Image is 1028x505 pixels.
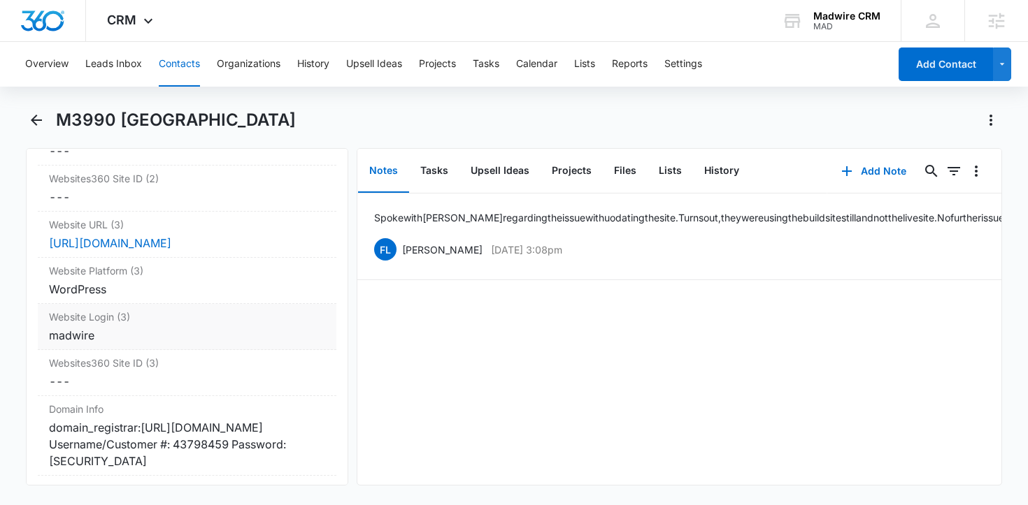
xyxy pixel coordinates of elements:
button: Search... [920,160,943,182]
span: CRM [107,13,136,27]
label: Hosting Info [49,481,326,496]
div: Domain Infodomain_registrar:[URL][DOMAIN_NAME] Username/Customer #: 43798459 Password: [SECURITY_... [38,396,337,476]
div: --- [49,142,326,159]
button: Add Note [827,154,920,188]
button: Organizations [217,42,280,87]
button: Upsell Ideas [459,149,541,193]
div: account id [813,22,880,31]
button: Contacts [159,42,200,87]
label: Website URL (3) [49,217,326,232]
div: Websites360 Site ID (2)--- [38,166,337,212]
button: Projects [541,149,603,193]
button: Overview [25,42,69,87]
div: domain_registrar:[URL][DOMAIN_NAME] Username/Customer #: 43798459 Password: [SECURITY_DATA] [49,419,326,469]
button: Projects [419,42,456,87]
button: Add Contact [899,47,993,81]
label: Websites360 Site ID (3) [49,356,326,370]
button: Overflow Menu [965,160,987,182]
button: Reports [612,42,648,87]
button: History [693,149,750,193]
button: Back [26,109,48,131]
button: Filters [943,160,965,182]
p: [PERSON_NAME] [402,242,483,257]
button: Tasks [409,149,459,193]
label: Website Platform (3) [49,263,326,278]
dd: --- [49,373,326,390]
button: Lists [648,149,693,193]
div: madwire [49,327,326,344]
span: FL [374,238,397,261]
div: WordPress [49,281,326,298]
div: Website URL (3)[URL][DOMAIN_NAME] [38,212,337,258]
dd: --- [49,189,326,205]
button: Notes [358,149,409,193]
label: Website Login (3) [49,309,326,324]
button: Files [603,149,648,193]
button: Actions [980,109,1002,131]
div: Website Platform (3)WordPress [38,258,337,304]
p: Spoke with [PERSON_NAME] regarding the issue with uodating the site. Turns out, they were using t... [374,210,1018,225]
label: Websites360 Site ID (2) [49,171,326,186]
button: Leads Inbox [85,42,142,87]
div: Websites360 Site ID (3)--- [38,350,337,396]
p: [DATE] 3:08pm [491,242,562,257]
a: [URL][DOMAIN_NAME] [49,236,171,250]
label: Domain Info [49,402,326,416]
h1: M3990 [GEOGRAPHIC_DATA] [56,110,296,131]
div: account name [813,10,880,22]
button: Upsell Ideas [346,42,402,87]
button: Settings [664,42,702,87]
button: Lists [574,42,595,87]
div: Website Login (3)madwire [38,304,337,350]
button: Calendar [516,42,557,87]
button: Tasks [473,42,499,87]
button: History [297,42,329,87]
